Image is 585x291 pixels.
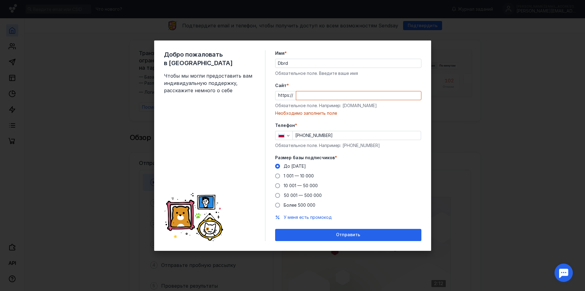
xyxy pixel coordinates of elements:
[275,50,285,56] span: Имя
[284,183,318,188] span: 10 001 — 50 000
[275,155,335,161] span: Размер базы подписчиков
[275,103,421,109] div: Обязательное поле. Например: [DOMAIN_NAME]
[284,163,306,169] span: До [DATE]
[275,142,421,149] div: Обязательное поле. Например: [PHONE_NUMBER]
[275,82,287,89] span: Cайт
[275,70,421,76] div: Обязательное поле. Введите ваше имя
[275,122,295,128] span: Телефон
[336,232,360,237] span: Отправить
[284,193,322,198] span: 50 001 — 500 000
[275,229,421,241] button: Отправить
[284,202,315,208] span: Более 500 000
[284,214,332,220] button: У меня есть промокод
[275,110,421,116] div: Необходимо заполнить поле
[164,50,255,67] span: Добро пожаловать в [GEOGRAPHIC_DATA]
[284,215,332,220] span: У меня есть промокод
[284,173,314,178] span: 1 001 — 10 000
[164,72,255,94] span: Чтобы мы могли предоставить вам индивидуальную поддержку, расскажите немного о себе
